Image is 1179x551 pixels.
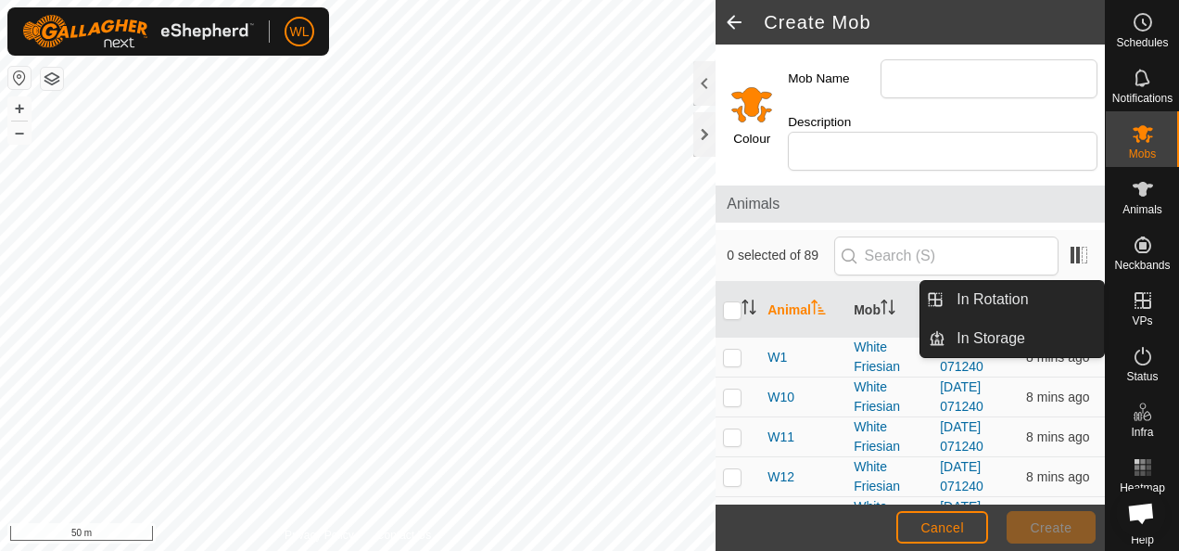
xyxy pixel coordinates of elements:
[788,59,881,98] label: Mob Name
[376,527,431,544] a: Contact Us
[811,302,826,317] p-sorticon: Activate to sort
[940,459,983,493] a: [DATE] 071240
[854,378,925,416] div: White Friesian
[854,497,925,536] div: White Friesian
[8,122,31,144] button: –
[945,320,1104,357] a: In Storage
[1114,260,1170,271] span: Neckbands
[1026,350,1089,365] span: 21 Sept 2025, 6:28 am
[1026,390,1089,404] span: 21 Sept 2025, 6:28 am
[1122,204,1162,215] span: Animals
[834,237,1059,275] input: Search (S)
[920,520,964,535] span: Cancel
[41,68,63,90] button: Map Layers
[957,327,1025,350] span: In Storage
[854,338,925,377] div: White Friesian
[1120,482,1165,493] span: Heatmap
[1031,520,1072,535] span: Create
[767,428,794,447] span: W11
[920,281,1104,318] li: In Rotation
[940,379,983,414] a: [DATE] 071240
[1132,315,1152,327] span: VPs
[1007,511,1096,544] button: Create
[881,302,895,317] p-sorticon: Activate to sort
[767,388,794,407] span: W10
[1026,429,1089,444] span: 21 Sept 2025, 6:28 am
[767,348,787,367] span: W1
[854,417,925,456] div: White Friesian
[742,302,756,317] p-sorticon: Activate to sort
[285,527,354,544] a: Privacy Policy
[8,67,31,89] button: Reset Map
[788,113,881,132] label: Description
[767,468,794,487] span: W12
[1131,427,1153,438] span: Infra
[1116,37,1168,48] span: Schedules
[733,130,770,148] label: Colour
[1112,93,1173,104] span: Notifications
[854,457,925,496] div: White Friesian
[920,320,1104,357] li: In Storage
[764,11,1105,33] h2: Create Mob
[727,246,833,265] span: 0 selected of 89
[1131,534,1154,545] span: Help
[957,288,1028,311] span: In Rotation
[896,511,988,544] button: Cancel
[940,419,983,454] a: [DATE] 071240
[760,282,846,338] th: Animal
[1116,488,1166,538] div: Open chat
[727,193,1094,215] span: Animals
[22,15,254,48] img: Gallagher Logo
[8,97,31,120] button: +
[290,22,310,42] span: WL
[1129,148,1156,160] span: Mobs
[1126,371,1158,382] span: Status
[940,499,983,533] a: [DATE] 071240
[1026,469,1089,484] span: 21 Sept 2025, 6:28 am
[846,282,932,338] th: Mob
[945,281,1104,318] a: In Rotation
